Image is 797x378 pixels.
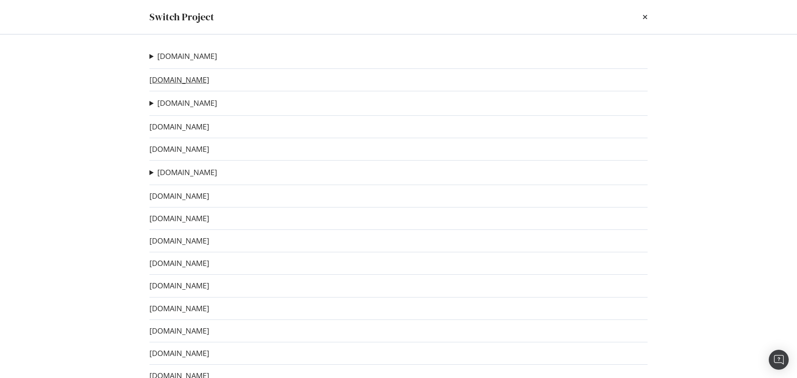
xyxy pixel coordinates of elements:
a: [DOMAIN_NAME] [149,259,209,268]
a: [DOMAIN_NAME] [149,76,209,84]
a: [DOMAIN_NAME] [157,99,217,107]
summary: [DOMAIN_NAME] [149,51,217,62]
div: Open Intercom Messenger [769,350,789,370]
a: [DOMAIN_NAME] [149,122,209,131]
a: [DOMAIN_NAME] [149,214,209,223]
a: [DOMAIN_NAME] [149,281,209,290]
a: [DOMAIN_NAME] [149,327,209,335]
a: [DOMAIN_NAME] [149,304,209,313]
div: times [643,10,648,24]
a: [DOMAIN_NAME] [149,145,209,154]
div: Switch Project [149,10,214,24]
a: [DOMAIN_NAME] [157,52,217,61]
a: [DOMAIN_NAME] [157,168,217,177]
a: [DOMAIN_NAME] [149,349,209,358]
summary: [DOMAIN_NAME] [149,98,217,109]
a: [DOMAIN_NAME] [149,237,209,245]
summary: [DOMAIN_NAME] [149,167,217,178]
a: [DOMAIN_NAME] [149,192,209,200]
